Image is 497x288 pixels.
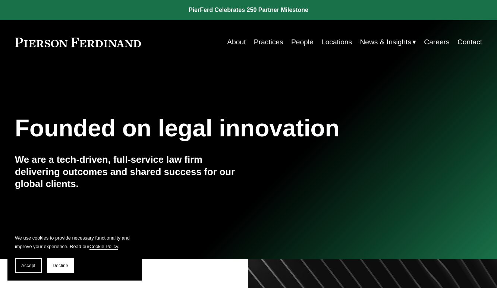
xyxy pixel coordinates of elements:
[47,258,74,273] button: Decline
[424,35,449,49] a: Careers
[7,226,142,281] section: Cookie banner
[254,35,283,49] a: Practices
[291,35,314,49] a: People
[15,154,249,190] h4: We are a tech-driven, full-service law firm delivering outcomes and shared success for our global...
[457,35,482,49] a: Contact
[15,115,404,142] h1: Founded on legal innovation
[360,36,411,49] span: News & Insights
[321,35,352,49] a: Locations
[15,258,42,273] button: Accept
[21,263,35,268] span: Accept
[89,244,118,249] a: Cookie Policy
[53,263,68,268] span: Decline
[360,35,416,49] a: folder dropdown
[227,35,246,49] a: About
[15,234,134,251] p: We use cookies to provide necessary functionality and improve your experience. Read our .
